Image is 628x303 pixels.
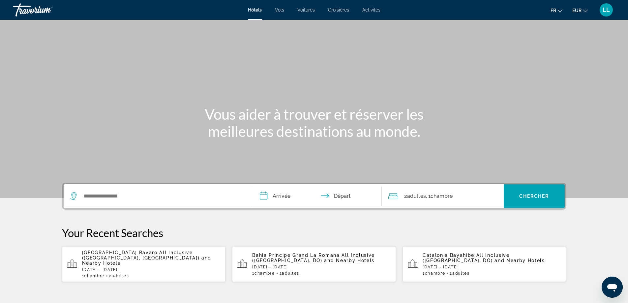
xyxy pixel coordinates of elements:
p: [DATE] - [DATE] [423,265,561,269]
a: Vols [275,7,284,13]
span: 1 [82,274,105,278]
button: Travelers: 2 adults, 0 children [382,184,504,208]
p: [DATE] - [DATE] [82,267,221,272]
span: 2 [109,274,129,278]
span: Adultes [407,193,426,199]
button: User Menu [598,3,615,17]
span: fr [551,8,556,13]
a: Travorium [13,1,79,18]
span: Catalonia Bayahibe All Inclusive ([GEOGRAPHIC_DATA], DO) [423,253,510,263]
button: Bahia Principe Grand La Romana All Inclusive ([GEOGRAPHIC_DATA], DO) and Nearby Hotels[DATE] - [D... [232,246,396,282]
a: Activités [362,7,380,13]
div: Search widget [64,184,565,208]
button: Catalonia Bayahibe All Inclusive ([GEOGRAPHIC_DATA], DO) and Nearby Hotels[DATE] - [DATE]1Chambre... [403,246,566,282]
a: Croisières [328,7,349,13]
span: EUR [572,8,582,13]
button: Change currency [572,6,588,15]
button: Check in and out dates [253,184,382,208]
span: and Nearby Hotels [494,258,545,263]
a: Voitures [297,7,315,13]
button: Change language [551,6,562,15]
p: [DATE] - [DATE] [252,265,391,269]
span: 2 [450,271,469,276]
span: LL [603,7,610,13]
span: Chambre [84,274,105,278]
span: Bahia Principe Grand La Romana All Inclusive ([GEOGRAPHIC_DATA], DO) [252,253,375,263]
span: and Nearby Hotels [82,255,212,266]
span: Adultes [452,271,470,276]
span: Chambre [425,271,445,276]
span: 2 [280,271,299,276]
span: Chambre [254,271,275,276]
span: Chambre [431,193,453,199]
iframe: Bouton de lancement de la fenêtre de messagerie [602,277,623,298]
p: Your Recent Searches [62,226,566,239]
span: and Nearby Hotels [324,258,374,263]
button: Chercher [504,184,565,208]
a: Hôtels [248,7,262,13]
span: Adultes [282,271,299,276]
span: 2 [404,192,426,201]
h1: Vous aider à trouver et réserver les meilleures destinations au monde. [191,106,438,140]
span: [GEOGRAPHIC_DATA] Bavaro All Inclusive ([GEOGRAPHIC_DATA], [GEOGRAPHIC_DATA]) [82,250,200,260]
span: Adultes [112,274,129,278]
span: Chercher [519,194,549,199]
span: 1 [423,271,445,276]
span: , 1 [426,192,453,201]
button: [GEOGRAPHIC_DATA] Bavaro All Inclusive ([GEOGRAPHIC_DATA], [GEOGRAPHIC_DATA]) and Nearby Hotels[D... [62,246,226,282]
span: 1 [252,271,275,276]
